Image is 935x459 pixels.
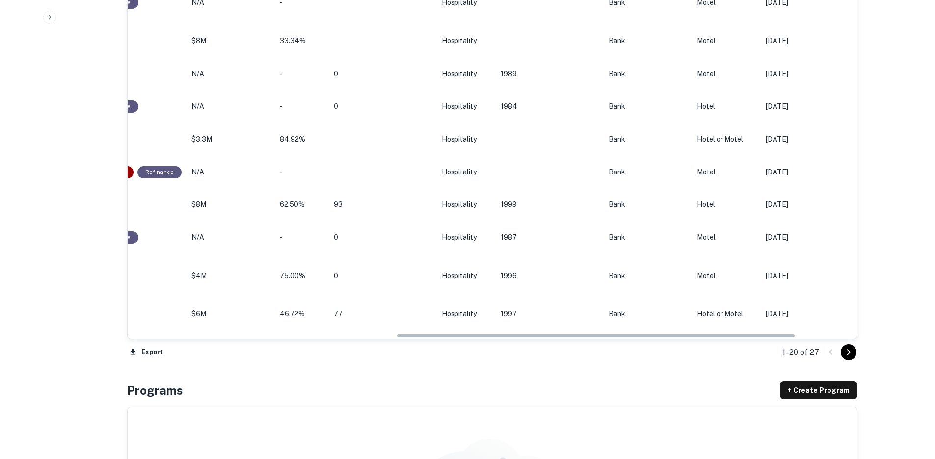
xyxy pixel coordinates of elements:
button: Go to next page [841,344,856,360]
p: 1–20 of 27 [782,346,819,358]
button: Export [127,345,165,360]
iframe: Chat Widget [886,380,935,428]
h4: Programs [127,381,183,399]
a: + Create Program [780,381,857,399]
